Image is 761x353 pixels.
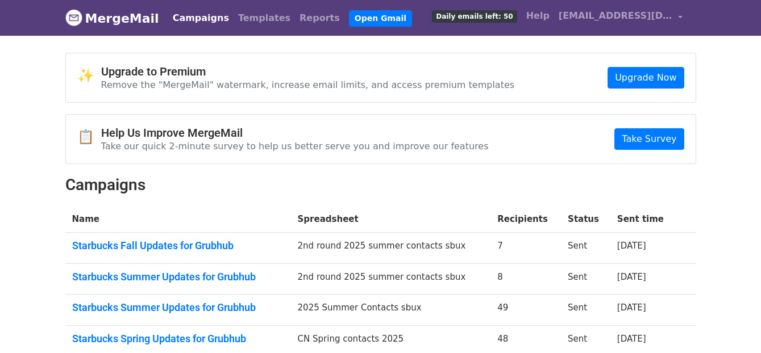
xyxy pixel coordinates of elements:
img: MergeMail logo [65,9,82,26]
h4: Upgrade to Premium [101,65,515,78]
a: Starbucks Summer Updates for Grubhub [72,301,284,314]
td: Sent [561,233,610,264]
th: Sent time [610,206,681,233]
a: Starbucks Summer Updates for Grubhub [72,271,284,283]
th: Name [65,206,291,233]
td: Sent [561,263,610,295]
a: Upgrade Now [608,67,684,89]
a: Reports [295,7,344,30]
span: Daily emails left: 50 [432,10,517,23]
a: Open Gmail [349,10,412,27]
td: 8 [490,263,561,295]
td: 49 [490,295,561,326]
p: Remove the "MergeMail" watermark, increase email limits, and access premium templates [101,79,515,91]
a: [EMAIL_ADDRESS][DOMAIN_NAME] [554,5,687,31]
td: 2nd round 2025 summer contacts sbux [291,263,491,295]
th: Recipients [490,206,561,233]
span: 📋 [77,129,101,145]
td: Sent [561,295,610,326]
a: Campaigns [168,7,234,30]
a: Templates [234,7,295,30]
td: 7 [490,233,561,264]
a: [DATE] [617,241,646,251]
th: Spreadsheet [291,206,491,233]
a: Daily emails left: 50 [427,5,521,27]
a: [DATE] [617,302,646,313]
h4: Help Us Improve MergeMail [101,126,489,140]
span: ✨ [77,68,101,84]
a: [DATE] [617,334,646,344]
a: Help [522,5,554,27]
a: MergeMail [65,6,159,30]
td: 2025 Summer Contacts sbux [291,295,491,326]
span: [EMAIL_ADDRESS][DOMAIN_NAME] [559,9,672,23]
a: Take Survey [614,128,684,150]
th: Status [561,206,610,233]
h2: Campaigns [65,175,696,195]
a: Starbucks Fall Updates for Grubhub [72,239,284,252]
a: Starbucks Spring Updates for Grubhub [72,333,284,345]
td: 2nd round 2025 summer contacts sbux [291,233,491,264]
a: [DATE] [617,272,646,282]
p: Take our quick 2-minute survey to help us better serve you and improve our features [101,140,489,152]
